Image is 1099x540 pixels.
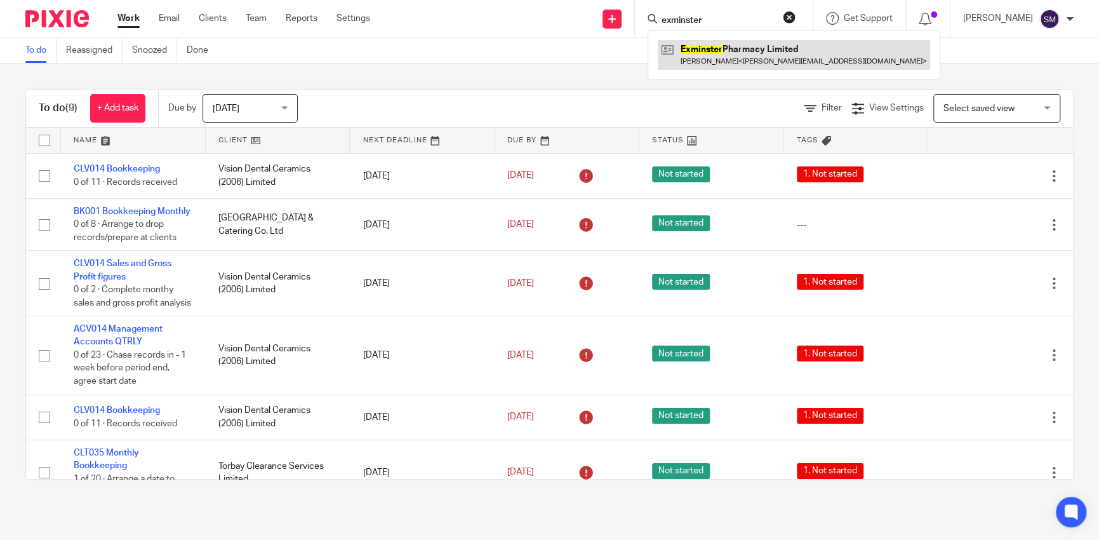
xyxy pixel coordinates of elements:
[74,419,177,428] span: 0 of 11 · Records received
[90,94,145,123] a: + Add task
[507,413,534,422] span: [DATE]
[74,207,190,216] a: BK001 Bookkeeping Monthly
[507,468,534,477] span: [DATE]
[74,178,177,187] span: 0 of 11 · Records received
[660,15,775,27] input: Search
[797,274,863,290] span: 1. Not started
[168,102,196,114] p: Due by
[797,463,863,479] span: 1. Not started
[507,279,534,288] span: [DATE]
[822,104,842,112] span: Filter
[74,325,163,346] a: ACV014 Management Accounts QTRLY
[652,408,710,424] span: Not started
[206,440,350,505] td: Torbay Clearance Services Limited
[25,10,89,27] img: Pixie
[783,11,796,24] button: Clear
[74,406,160,415] a: CLV014 Bookkeeping
[74,220,177,243] span: 0 of 8 · Arrange to drop records/prepare at clients
[206,251,350,316] td: Vision Dental Ceramics (2006) Limited
[74,285,191,307] span: 0 of 2 · Complete monthy sales and gross profit analysis
[213,104,239,113] span: [DATE]
[350,395,495,440] td: [DATE]
[74,475,189,497] span: 1 of 20 · Arrange a date to collect bookkeeping records;
[350,153,495,198] td: [DATE]
[350,440,495,505] td: [DATE]
[652,346,710,361] span: Not started
[963,12,1033,25] p: [PERSON_NAME]
[943,104,1015,113] span: Select saved view
[66,38,123,63] a: Reassigned
[246,12,267,25] a: Team
[507,351,534,360] span: [DATE]
[206,198,350,250] td: [GEOGRAPHIC_DATA] & Catering Co. Ltd
[507,220,534,229] span: [DATE]
[797,408,863,424] span: 1. Not started
[206,153,350,198] td: Vision Dental Ceramics (2006) Limited
[350,198,495,250] td: [DATE]
[652,274,710,290] span: Not started
[65,103,77,113] span: (9)
[797,219,916,231] div: ---
[74,259,171,281] a: CLV014 Sales and Gross Profit figures
[286,12,317,25] a: Reports
[132,38,177,63] a: Snoozed
[187,38,218,63] a: Done
[844,14,893,23] span: Get Support
[797,166,863,182] span: 1. Not started
[869,104,924,112] span: View Settings
[797,346,863,361] span: 1. Not started
[199,12,227,25] a: Clients
[1039,9,1060,29] img: svg%3E
[652,166,710,182] span: Not started
[206,316,350,395] td: Vision Dental Ceramics (2006) Limited
[117,12,140,25] a: Work
[74,449,139,470] a: CLT035 Monthly Bookkeeping
[350,316,495,395] td: [DATE]
[652,215,710,231] span: Not started
[39,102,77,115] h1: To do
[652,463,710,479] span: Not started
[206,395,350,440] td: Vision Dental Ceramics (2006) Limited
[25,38,57,63] a: To do
[74,351,186,386] span: 0 of 23 · Chase records in - 1 week before period end, agree start date
[350,251,495,316] td: [DATE]
[797,137,818,144] span: Tags
[507,172,534,180] span: [DATE]
[159,12,180,25] a: Email
[336,12,370,25] a: Settings
[74,165,160,173] a: CLV014 Bookkeeping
